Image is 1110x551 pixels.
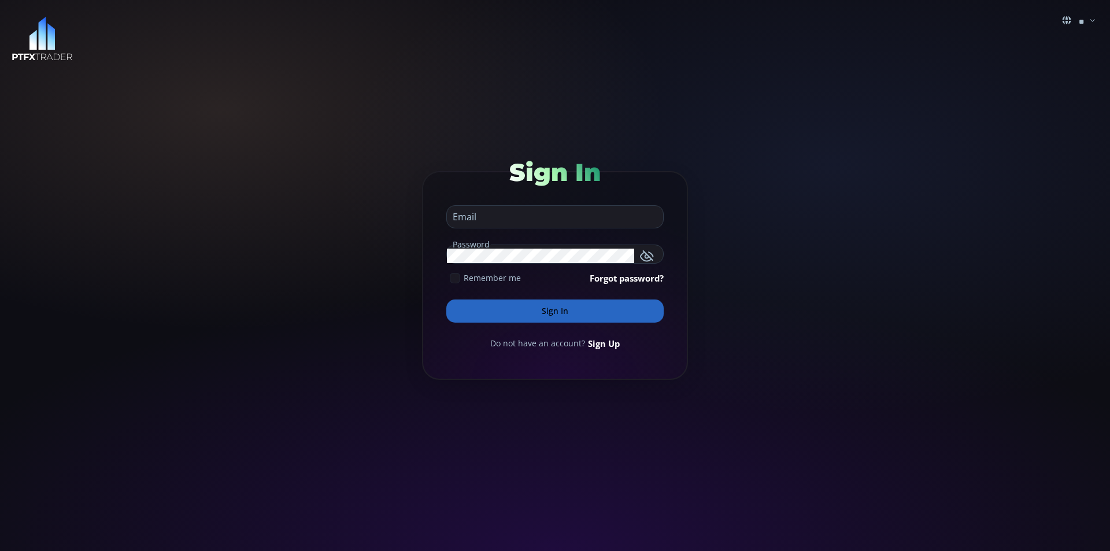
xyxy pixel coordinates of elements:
[446,299,664,323] button: Sign In
[446,337,664,350] div: Do not have an account?
[590,272,664,284] a: Forgot password?
[12,17,73,61] img: LOGO
[464,272,521,284] span: Remember me
[588,337,620,350] a: Sign Up
[509,157,601,187] span: Sign In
